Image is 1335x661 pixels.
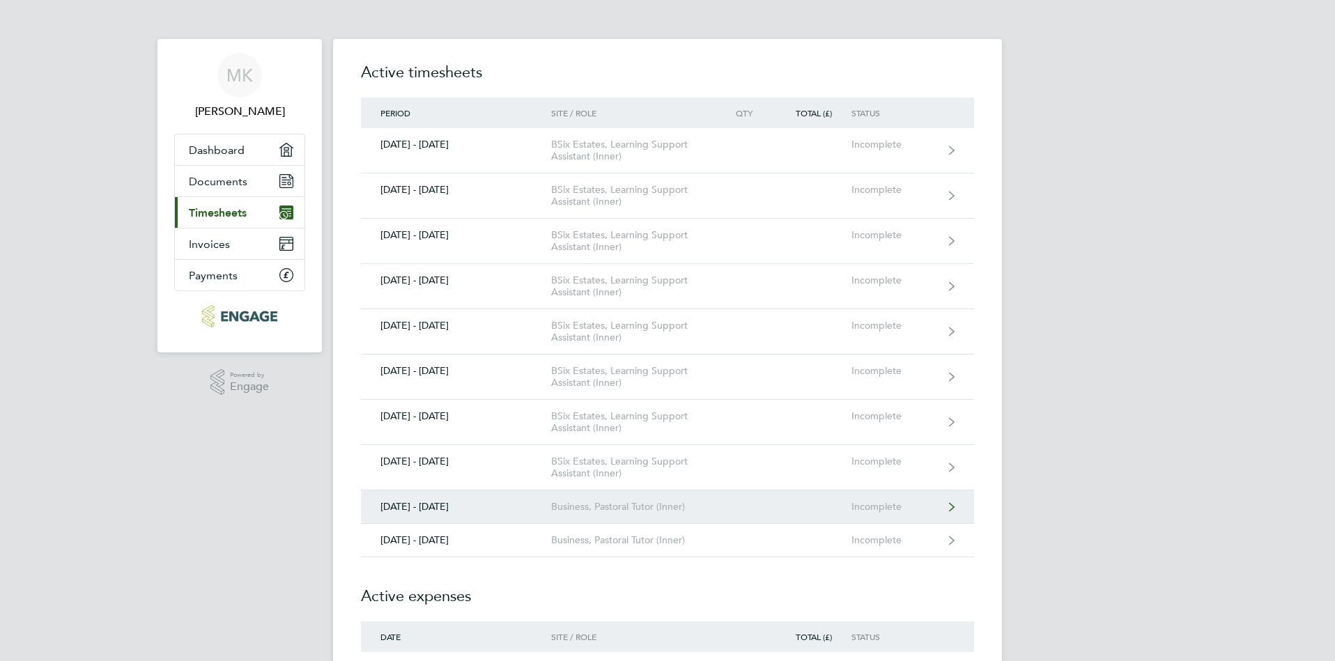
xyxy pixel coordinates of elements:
[361,264,974,309] a: [DATE] - [DATE]BSix Estates, Learning Support Assistant (Inner)Incomplete
[189,175,247,188] span: Documents
[851,365,937,377] div: Incomplete
[361,410,551,422] div: [DATE] - [DATE]
[361,632,551,641] div: Date
[210,369,270,396] a: Powered byEngage
[772,632,851,641] div: Total (£)
[851,320,937,332] div: Incomplete
[380,107,410,118] span: Period
[551,501,711,513] div: Business, Pastoral Tutor (Inner)
[851,456,937,467] div: Incomplete
[851,108,937,118] div: Status
[851,410,937,422] div: Incomplete
[551,184,711,208] div: BSix Estates, Learning Support Assistant (Inner)
[551,320,711,343] div: BSix Estates, Learning Support Assistant (Inner)
[226,66,253,84] span: MK
[157,39,322,352] nav: Main navigation
[711,108,772,118] div: Qty
[361,139,551,150] div: [DATE] - [DATE]
[361,456,551,467] div: [DATE] - [DATE]
[202,305,277,327] img: morganhunt-logo-retina.png
[361,184,551,196] div: [DATE] - [DATE]
[175,166,304,196] a: Documents
[361,219,974,264] a: [DATE] - [DATE]BSix Estates, Learning Support Assistant (Inner)Incomplete
[361,490,974,524] a: [DATE] - [DATE]Business, Pastoral Tutor (Inner)Incomplete
[174,53,305,120] a: MK[PERSON_NAME]
[361,309,974,355] a: [DATE] - [DATE]BSix Estates, Learning Support Assistant (Inner)Incomplete
[851,139,937,150] div: Incomplete
[230,381,269,393] span: Engage
[361,274,551,286] div: [DATE] - [DATE]
[189,143,245,157] span: Dashboard
[361,365,551,377] div: [DATE] - [DATE]
[361,524,974,557] a: [DATE] - [DATE]Business, Pastoral Tutor (Inner)Incomplete
[361,320,551,332] div: [DATE] - [DATE]
[175,260,304,290] a: Payments
[551,365,711,389] div: BSix Estates, Learning Support Assistant (Inner)
[361,229,551,241] div: [DATE] - [DATE]
[189,206,247,219] span: Timesheets
[851,274,937,286] div: Incomplete
[361,173,974,219] a: [DATE] - [DATE]BSix Estates, Learning Support Assistant (Inner)Incomplete
[361,557,974,621] h2: Active expenses
[174,103,305,120] span: Moliha Khatun
[851,501,937,513] div: Incomplete
[551,139,711,162] div: BSix Estates, Learning Support Assistant (Inner)
[772,108,851,118] div: Total (£)
[174,305,305,327] a: Go to home page
[551,410,711,434] div: BSix Estates, Learning Support Assistant (Inner)
[851,632,937,641] div: Status
[551,534,711,546] div: Business, Pastoral Tutor (Inner)
[361,501,551,513] div: [DATE] - [DATE]
[851,229,937,241] div: Incomplete
[361,445,974,490] a: [DATE] - [DATE]BSix Estates, Learning Support Assistant (Inner)Incomplete
[189,238,230,251] span: Invoices
[189,269,238,282] span: Payments
[361,128,974,173] a: [DATE] - [DATE]BSix Estates, Learning Support Assistant (Inner)Incomplete
[551,632,711,641] div: Site / Role
[361,534,551,546] div: [DATE] - [DATE]
[851,534,937,546] div: Incomplete
[361,355,974,400] a: [DATE] - [DATE]BSix Estates, Learning Support Assistant (Inner)Incomplete
[551,274,711,298] div: BSix Estates, Learning Support Assistant (Inner)
[175,228,304,259] a: Invoices
[361,400,974,445] a: [DATE] - [DATE]BSix Estates, Learning Support Assistant (Inner)Incomplete
[851,184,937,196] div: Incomplete
[551,108,711,118] div: Site / Role
[230,369,269,381] span: Powered by
[551,229,711,253] div: BSix Estates, Learning Support Assistant (Inner)
[175,197,304,228] a: Timesheets
[551,456,711,479] div: BSix Estates, Learning Support Assistant (Inner)
[361,61,974,98] h2: Active timesheets
[175,134,304,165] a: Dashboard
